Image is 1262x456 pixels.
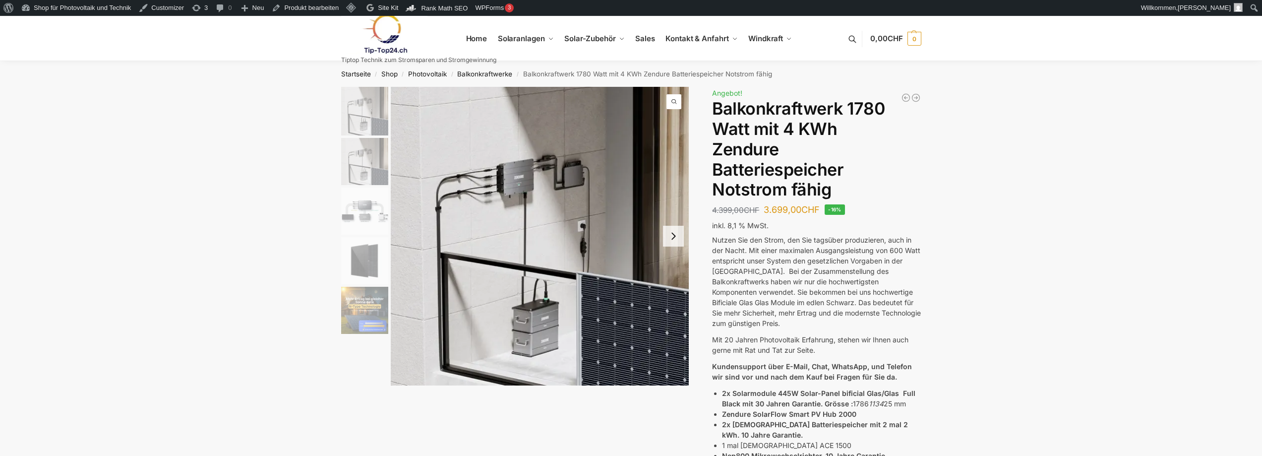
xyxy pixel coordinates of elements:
nav: Cart contents [870,16,921,62]
h1: Balkonkraftwerk 1780 Watt mit 4 KWh Zendure Batteriespeicher Notstrom fähig [712,99,921,200]
span: 0,00 [870,34,902,43]
span: Rank Math SEO [421,4,468,12]
a: Startseite [341,70,371,78]
a: Zendure-solar-flow-Batteriespeicher für BalkonkraftwerkeZnedure solar flow Batteriespeicher fuer ... [391,87,689,386]
a: Solaranlagen [493,16,557,61]
p: Nutzen Sie den Strom, den Sie tagsüber produzieren, auch in der Nacht. Mit einer maximalen Ausgan... [712,235,921,328]
span: Kontakt & Anfahrt [665,34,728,43]
span: Solar-Zubehör [564,34,616,43]
bdi: 3.699,00 [764,204,820,215]
span: inkl. 8,1 % MwSt. [712,221,769,230]
img: solakon-balkonkraftwerk-890-800w-2-x-445wp-module-growatt-neo-800m-x-growatt-noah-2000-schuko-kab... [341,287,388,334]
a: Shop [381,70,398,78]
li: 1 mal [DEMOGRAPHIC_DATA] ACE 1500 [722,440,921,451]
span: Site Kit [378,4,398,11]
a: Solar-Zubehör [560,16,629,61]
strong: 2x [DEMOGRAPHIC_DATA] Batteriespeicher mit 2 mal 2 kWh. 10 Jahre Garantie. [722,420,908,439]
span: / [512,70,523,78]
span: -16% [825,204,845,215]
span: / [371,70,381,78]
img: Zendure-solar-flow-Batteriespeicher für Balkonkraftwerke [341,138,388,185]
img: Zendure-solar-flow-Batteriespeicher für Balkonkraftwerke [391,87,689,386]
span: [PERSON_NAME] [1178,4,1231,11]
nav: Breadcrumb [323,61,939,87]
span: Solaranlagen [498,34,545,43]
span: CHF [888,34,903,43]
img: Solaranlagen, Speicheranlagen und Energiesparprodukte [341,14,428,54]
div: 3 [505,3,514,12]
a: Balkonkraftwerke [457,70,512,78]
p: Tiptop Technik zum Stromsparen und Stromgewinnung [341,57,496,63]
span: Angebot! [712,89,742,97]
span: CHF [744,205,759,215]
img: Benutzerbild von Rupert Spoddig [1234,3,1243,12]
span: CHF [801,204,820,215]
p: Mit 20 Jahren Photovoltaik Erfahrung, stehen wir Ihnen auch gerne mit Rat und Tat zur Seite. [712,334,921,355]
span: Windkraft [748,34,783,43]
span: 0 [907,32,921,46]
span: 1786 25 mm [853,399,906,408]
img: Zendure Batteriespeicher-wie anschliessen [341,188,388,235]
img: Zendure-solar-flow-Batteriespeicher für Balkonkraftwerke [341,87,388,135]
strong: Kundensupport über E-Mail, Chat, WhatsApp, und Telefon wir sind vor und nach dem Kauf bei Fragen ... [712,362,912,381]
bdi: 4.399,00 [712,205,759,215]
a: Photovoltaik [408,70,447,78]
span: / [398,70,408,78]
a: Balkonkraftwerk 900/600 Watt bificial Glas/Glas [911,93,921,103]
a: Windkraft [744,16,796,61]
img: Maysun [341,237,388,284]
a: Sales [631,16,659,61]
span: / [447,70,457,78]
a: Kontakt & Anfahrt [661,16,742,61]
em: 1134 [869,399,884,408]
strong: Zendure SolarFlow Smart PV Hub 2000 [722,410,856,418]
a: Flexible Solarpanel (1×120 W) & SolarLaderegler [901,93,911,103]
span: Sales [635,34,655,43]
button: Next slide [663,226,684,247]
a: 0,00CHF 0 [870,24,921,54]
strong: 2x Solarmodule 445W Solar-Panel bificial Glas/Glas Full Black mit 30 Jahren Garantie. Grösse : [722,389,915,408]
